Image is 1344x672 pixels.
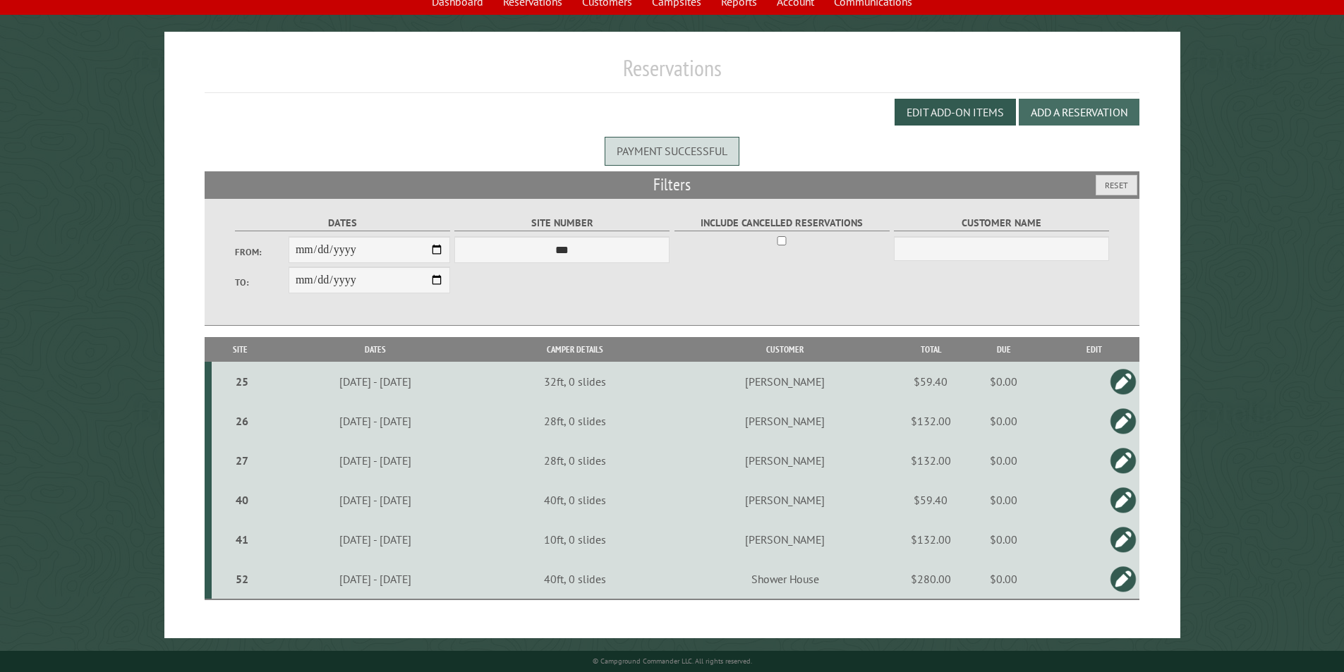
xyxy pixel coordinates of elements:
[271,414,480,428] div: [DATE] - [DATE]
[482,441,667,480] td: 28ft, 0 slides
[205,171,1140,198] h2: Filters
[482,362,667,401] td: 32ft, 0 slides
[902,362,959,401] td: $59.40
[217,493,267,507] div: 40
[902,520,959,559] td: $132.00
[674,215,890,231] label: Include Cancelled Reservations
[667,441,902,480] td: [PERSON_NAME]
[271,453,480,468] div: [DATE] - [DATE]
[902,401,959,441] td: $132.00
[269,337,482,362] th: Dates
[217,453,267,468] div: 27
[217,374,267,389] div: 25
[902,480,959,520] td: $59.40
[895,99,1016,126] button: Edit Add-on Items
[205,54,1140,93] h1: Reservations
[1019,99,1139,126] button: Add a Reservation
[959,559,1048,599] td: $0.00
[894,215,1109,231] label: Customer Name
[667,337,902,362] th: Customer
[271,532,480,546] div: [DATE] - [DATE]
[605,137,739,165] div: Payment successful
[959,480,1048,520] td: $0.00
[235,245,289,259] label: From:
[959,362,1048,401] td: $0.00
[217,572,267,586] div: 52
[217,532,267,546] div: 41
[667,520,902,559] td: [PERSON_NAME]
[1048,337,1139,362] th: Edit
[593,656,752,666] small: © Campground Commander LLC. All rights reserved.
[235,215,450,231] label: Dates
[667,362,902,401] td: [PERSON_NAME]
[482,401,667,441] td: 28ft, 0 slides
[959,520,1048,559] td: $0.00
[271,493,480,507] div: [DATE] - [DATE]
[217,414,267,428] div: 26
[482,337,667,362] th: Camper Details
[959,401,1048,441] td: $0.00
[271,374,480,389] div: [DATE] - [DATE]
[959,337,1048,362] th: Due
[212,337,269,362] th: Site
[902,337,959,362] th: Total
[959,441,1048,480] td: $0.00
[1096,175,1137,195] button: Reset
[271,572,480,586] div: [DATE] - [DATE]
[482,520,667,559] td: 10ft, 0 slides
[667,559,902,599] td: Shower House
[902,441,959,480] td: $132.00
[667,401,902,441] td: [PERSON_NAME]
[235,276,289,289] label: To:
[667,480,902,520] td: [PERSON_NAME]
[482,480,667,520] td: 40ft, 0 slides
[482,559,667,599] td: 40ft, 0 slides
[454,215,670,231] label: Site Number
[902,559,959,599] td: $280.00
